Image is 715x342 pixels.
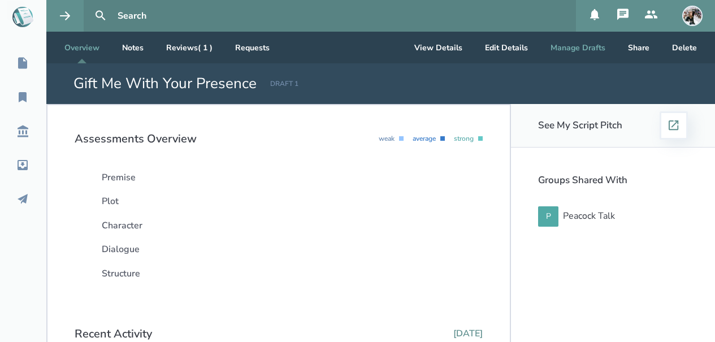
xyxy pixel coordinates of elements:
div: Character [102,220,174,231]
div: Peacock Talk [563,211,615,221]
p: [DATE] [453,328,483,339]
h2: Assessments Overview [75,132,197,145]
div: Plot [102,196,174,206]
button: Edit Details [476,32,537,63]
a: Reviews( 1 ) [157,32,222,63]
h1: Gift Me With Your Presence [73,73,257,94]
h3: See My Script Pitch [538,120,622,131]
img: user_1750533153-crop.jpg [682,6,703,26]
div: Dialogue [102,244,174,254]
h2: Recent Activity [75,327,152,340]
a: PPeacock Talk [538,204,688,229]
div: DRAFT 1 [270,79,298,89]
div: strong [454,135,478,143]
button: Share [619,32,658,63]
div: weak [379,135,399,143]
div: Premise [102,172,174,183]
a: Requests [226,32,279,63]
button: Delete [663,32,706,63]
button: View Details [405,32,471,63]
a: Notes [113,32,153,63]
div: P [538,206,558,227]
div: Structure [102,269,174,279]
div: average [413,135,440,143]
h3: Groups Shared With [538,175,688,186]
button: Manage Drafts [541,32,614,63]
a: Overview [55,32,109,63]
